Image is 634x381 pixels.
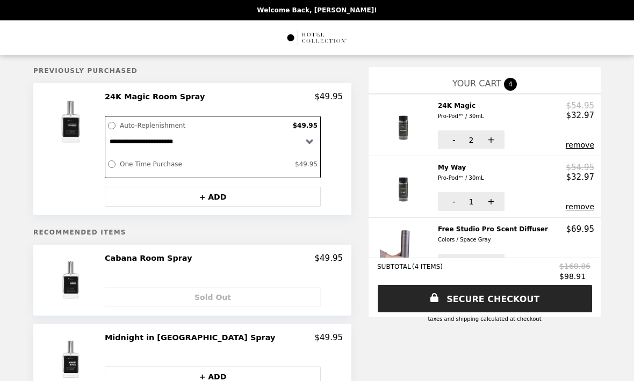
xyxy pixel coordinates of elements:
[286,27,348,49] img: Brand Logo
[566,111,595,120] p: $32.97
[105,253,197,263] h2: Cabana Room Spray
[377,263,412,270] span: SUBTOTAL
[559,262,592,270] span: $168.86
[105,132,320,151] select: Select a subscription option
[438,112,484,121] div: Pro-Pod™ / 30mL
[438,235,548,245] div: Colors / Space Gray
[412,263,443,270] span: ( 4 ITEMS )
[566,172,595,182] p: $32.97
[438,254,467,273] button: -
[44,253,100,307] img: Cabana Room Spray
[41,92,104,152] img: 24K Magic Room Spray
[438,163,488,184] h2: My Way
[378,285,592,312] a: SECURE CHECKOUT
[566,163,595,172] p: $54.95
[475,192,505,211] button: +
[566,224,595,234] p: $69.95
[105,92,209,101] h2: 24K Magic Room Spray
[559,272,587,281] span: $98.91
[257,6,377,14] p: Welcome Back, [PERSON_NAME]!
[438,130,467,149] button: -
[380,101,431,149] img: 24K Magic
[566,202,594,211] button: remove
[33,229,351,236] h5: Recommended Items
[105,333,279,342] h2: Midnight in [GEOGRAPHIC_DATA] Spray
[380,163,431,211] img: My Way
[290,119,320,132] label: $49.95
[469,197,474,206] span: 1
[105,187,321,207] button: + ADD
[438,101,488,122] h2: 24K Magic
[566,101,595,111] p: $54.95
[315,253,343,263] p: $49.95
[377,316,592,322] div: Taxes and Shipping calculated at checkout
[452,78,501,89] span: YOUR CART
[292,158,320,171] label: $49.95
[315,92,343,101] p: $49.95
[566,141,594,149] button: remove
[475,130,505,149] button: +
[438,173,484,183] div: Pro-Pod™ / 30mL
[33,67,351,75] h5: Previously Purchased
[469,136,474,144] span: 2
[438,224,552,245] h2: Free Studio Pro Scent Diffuser
[438,192,467,211] button: -
[380,224,431,273] img: Free Studio Pro Scent Diffuser
[315,333,343,342] p: $49.95
[475,254,505,273] button: +
[117,119,290,132] label: Auto-Replenishment
[504,78,517,91] span: 4
[117,158,292,171] label: One Time Purchase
